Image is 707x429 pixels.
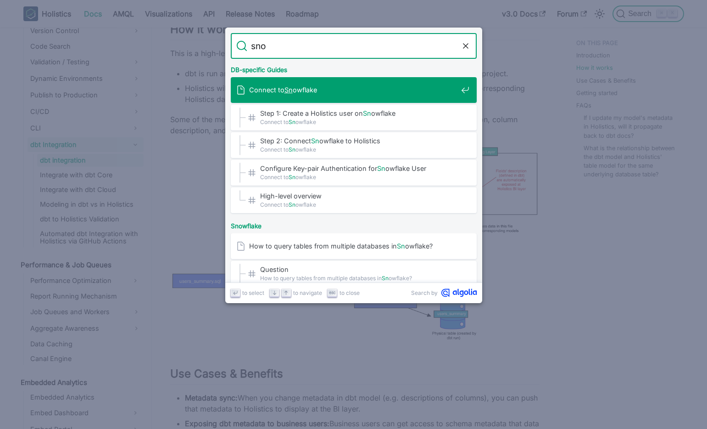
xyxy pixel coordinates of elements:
[460,40,471,51] button: Clear the query
[411,288,438,297] span: Search by
[231,187,477,213] a: High-level overview​Connect toSnowflake
[283,289,289,296] svg: Arrow up
[411,288,477,297] a: Search byAlgolia
[231,261,477,287] a: Question​How to query tables from multiple databases inSnowflake?
[229,215,479,233] div: Snowflake
[260,265,457,274] span: Question​
[397,242,405,250] mark: Sn
[382,275,389,282] mark: Sn
[311,137,319,145] mark: Sn
[260,145,457,154] span: Connect to owflake
[249,85,457,94] span: Connect to owflake
[271,289,278,296] svg: Arrow down
[231,132,477,158] a: Step 2: ConnectSnowflake to Holistics​Connect toSnowflake
[231,77,477,103] a: Connect toSnowflake
[260,164,457,173] span: Configure Key-pair Authentication for owflake User​
[289,201,295,208] mark: Sn
[260,109,457,118] span: Step 1: Create a Holistics user on owflake​
[289,119,295,125] mark: Sn
[231,233,477,259] a: How to query tables from multiple databases inSnowflake?
[293,288,322,297] span: to navigate
[289,174,295,181] mark: Sn
[289,146,295,153] mark: Sn
[231,105,477,130] a: Step 1: Create a Holistics user onSnowflake​Connect toSnowflake
[247,33,460,59] input: Search docs
[329,289,336,296] svg: Escape key
[260,173,457,181] span: Connect to owflake
[260,192,457,200] span: High-level overview​
[260,200,457,209] span: Connect to owflake
[249,242,457,250] span: How to query tables from multiple databases in owflake?
[260,136,457,145] span: Step 2: Connect owflake to Holistics​
[377,164,385,172] mark: Sn
[229,59,479,77] div: DB-specific Guides
[363,109,371,117] mark: Sn
[340,288,360,297] span: to close
[260,118,457,126] span: Connect to owflake
[242,288,264,297] span: to select
[284,86,293,94] mark: Sn
[232,289,239,296] svg: Enter key
[441,288,477,297] svg: Algolia
[231,160,477,186] a: Configure Key-pair Authentication forSnowflake User​Connect toSnowflake
[260,274,457,282] span: How to query tables from multiple databases in owflake?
